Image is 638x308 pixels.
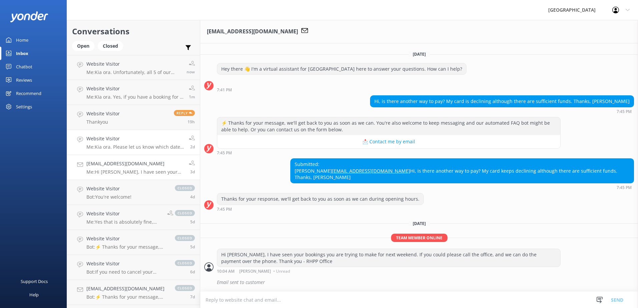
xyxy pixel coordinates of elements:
div: Recommend [16,87,41,100]
div: Hey there 👋 I'm a virtual assistant for [GEOGRAPHIC_DATA] here to answer your questions. How can ... [217,63,466,75]
strong: 7:45 PM [217,207,232,211]
h4: Website Visitor [86,185,131,192]
strong: 10:04 AM [217,269,235,273]
p: Bot: ⚡ Thanks for your message, we'll get back to you as soon as we can. You're also welcome to k... [86,294,168,300]
div: 2025-09-05T22:08:22.378 [204,277,634,288]
div: Thanks for your response, we'll get back to you as soon as we can during opening hours. [217,193,423,205]
span: [DATE] [409,221,430,226]
span: Sep 08 2025 04:28pm (UTC +12:00) Pacific/Auckland [188,119,195,125]
strong: 7:45 PM [217,151,232,155]
a: Website VisitorBot:If you need to cancel your booking, please contact our friendly reception team... [67,255,200,280]
p: Me: Kia ora. Unfortunately, all 5 of our Tourist Flats are fully booked. Let us know if you have ... [86,69,182,75]
span: Reply [174,110,195,116]
p: Bot: If you need to cancel your booking, please contact our friendly reception team by email at [... [86,269,168,275]
span: Sep 03 2025 06:57pm (UTC +12:00) Pacific/Auckland [190,244,195,250]
a: Website VisitorMe:Kia ora. Unfortunately, all 5 of our Tourist Flats are fully booked. Let us kno... [67,55,200,80]
div: Inbox [16,47,28,60]
div: Email sent to customer [217,277,634,288]
span: closed [175,235,195,241]
span: closed [175,260,195,266]
div: Chatbot [16,60,32,73]
span: Sep 04 2025 12:57pm (UTC +12:00) Pacific/Auckland [190,194,195,200]
h4: Website Visitor [86,110,120,117]
div: Closed [98,41,123,51]
a: [EMAIL_ADDRESS][DOMAIN_NAME]Me:Hi [PERSON_NAME], I have seen your bookings you are trying to make... [67,155,200,180]
div: Home [16,33,28,47]
div: Open [72,41,94,51]
span: Sep 01 2025 09:45pm (UTC +12:00) Pacific/Auckland [190,294,195,300]
span: [DATE] [409,51,430,57]
span: [PERSON_NAME] [239,269,271,273]
span: Sep 04 2025 11:35am (UTC +12:00) Pacific/Auckland [190,219,195,225]
span: Sep 09 2025 11:50am (UTC +12:00) Pacific/Auckland [187,69,195,75]
div: Help [29,288,39,301]
div: Hi, is there another way to pay? My card is declining although there are sufficient funds. Thanks... [370,96,634,107]
p: Me: KIa ora. Yes, if you have a booking for a Group Lodge (triple or quad) there is a parking spa... [86,94,184,100]
a: Closed [98,42,126,49]
h4: Website Visitor [86,60,182,68]
h4: Website Visitor [86,85,184,92]
p: Bot: ⚡ Thanks for your message, we'll get back to you as soon as we can. You're also welcome to k... [86,244,168,250]
a: Website VisitorMe:KIa ora. Yes, if you have a booking for a Group Lodge (triple or quad) there is... [67,80,200,105]
div: ⚡ Thanks for your message, we'll get back to you as soon as we can. You're also welcome to keep m... [217,117,560,135]
p: Thankyou [86,119,120,125]
div: Settings [16,100,32,113]
h4: Website Visitor [86,260,168,267]
h2: Conversations [72,25,195,38]
button: 📩 Contact me by email [217,135,560,148]
h4: Website Visitor [86,210,162,217]
a: Open [72,42,98,49]
span: closed [175,185,195,191]
p: Me: Kia ora. Please let us know which dates you are wanting the Tourist Flat. Nga mihi, RHPP Office. [86,144,184,150]
strong: 7:45 PM [617,186,632,190]
a: Website VisitorThankyouReply19h [67,105,200,130]
span: closed [175,210,195,216]
h4: Website Visitor [86,135,184,142]
div: Support Docs [21,275,48,288]
div: Hi [PERSON_NAME], I have seen your bookings you are trying to make for next weekend. If you could... [217,249,560,267]
span: Sep 06 2025 05:18pm (UTC +12:00) Pacific/Auckland [190,144,195,150]
p: Bot: You're welcome! [86,194,131,200]
h4: [EMAIL_ADDRESS][DOMAIN_NAME] [86,160,184,167]
a: [EMAIL_ADDRESS][DOMAIN_NAME]Bot:⚡ Thanks for your message, we'll get back to you as soon as we ca... [67,280,200,305]
div: Submitted: [PERSON_NAME] Hi, is there another way to pay? My card keeps declining although there ... [291,159,634,183]
a: Website VisitorBot:⚡ Thanks for your message, we'll get back to you as soon as we can. You're als... [67,230,200,255]
a: Website VisitorBot:You're welcome!closed4d [67,180,200,205]
div: Reviews [16,73,32,87]
a: Website VisitorMe:Kia ora. Please let us know which dates you are wanting the Tourist Flat. Nga m... [67,130,200,155]
img: yonder-white-logo.png [10,11,48,22]
p: Me: Hi [PERSON_NAME], I have seen your bookings you are trying to make for next weekend. If you c... [86,169,184,175]
strong: 7:45 PM [617,110,632,114]
strong: 7:41 PM [217,88,232,92]
span: • Unread [273,269,290,273]
div: Sep 05 2025 07:45pm (UTC +12:00) Pacific/Auckland [370,109,634,114]
h4: Website Visitor [86,235,168,242]
span: Sep 02 2025 02:00pm (UTC +12:00) Pacific/Auckland [190,269,195,275]
span: Sep 06 2025 10:04am (UTC +12:00) Pacific/Auckland [190,169,195,175]
div: Sep 06 2025 10:04am (UTC +12:00) Pacific/Auckland [217,269,561,273]
span: Sep 09 2025 11:48am (UTC +12:00) Pacific/Auckland [189,94,195,100]
a: Website VisitorMe:Yes that is absolutely fine, depending on availability. Just give us a call or ... [67,205,200,230]
h3: [EMAIL_ADDRESS][DOMAIN_NAME] [207,27,298,36]
p: Me: Yes that is absolutely fine, depending on availability. Just give us a call or send us an ema... [86,219,162,225]
div: Sep 05 2025 07:45pm (UTC +12:00) Pacific/Auckland [217,207,424,211]
h4: [EMAIL_ADDRESS][DOMAIN_NAME] [86,285,168,292]
div: Sep 05 2025 07:45pm (UTC +12:00) Pacific/Auckland [217,150,561,155]
div: Sep 05 2025 07:45pm (UTC +12:00) Pacific/Auckland [290,185,634,190]
span: Team member online [391,234,447,242]
a: [EMAIL_ADDRESS][DOMAIN_NAME] [332,168,410,174]
div: Sep 05 2025 07:41pm (UTC +12:00) Pacific/Auckland [217,87,466,92]
span: closed [175,285,195,291]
